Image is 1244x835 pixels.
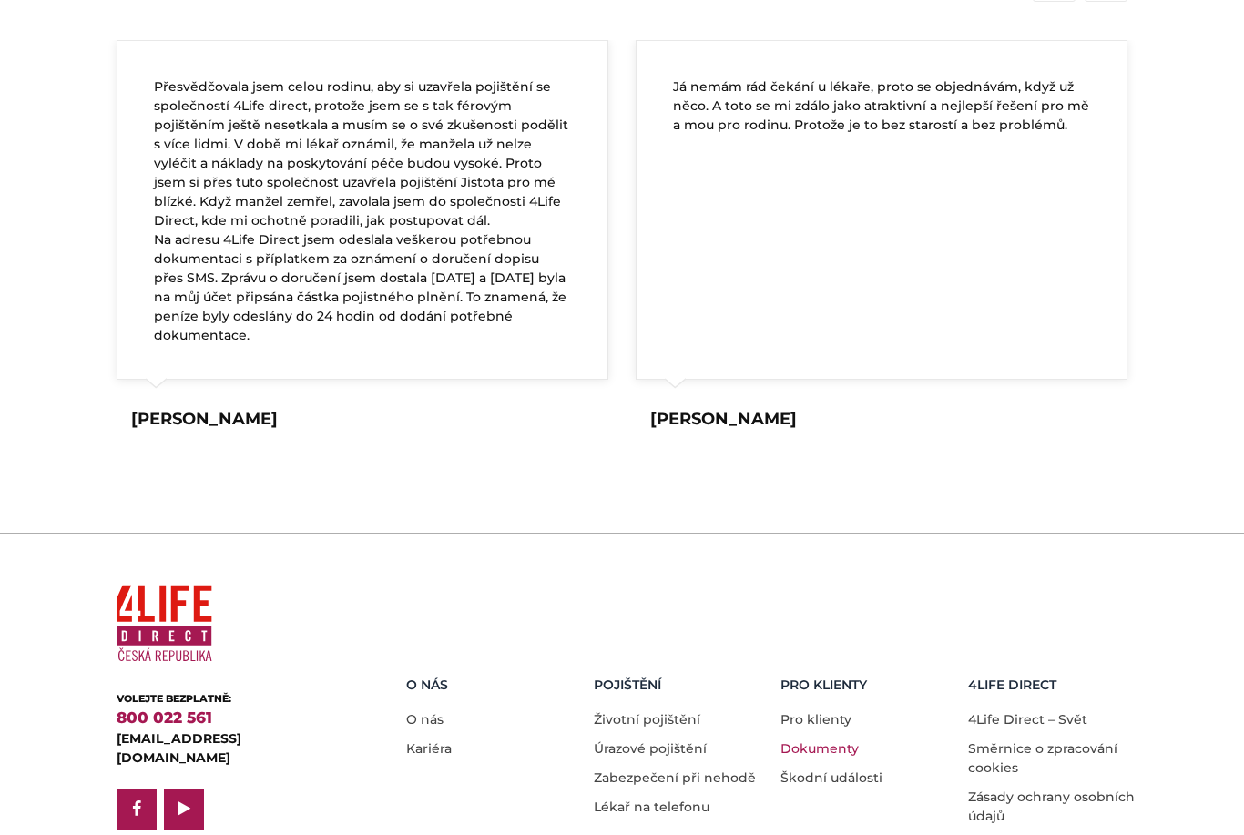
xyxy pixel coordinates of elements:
[968,711,1087,728] a: 4Life Direct – Svět
[131,407,278,432] div: [PERSON_NAME]
[968,789,1135,824] a: Zásady ochrany osobních údajů
[117,691,349,707] div: VOLEJTE BEZPLATNĚ:
[780,769,882,786] a: Škodní události
[154,77,571,345] p: Přesvědčovala jsem celou rodinu, aby si uzavřela pojištění se společností 4Life direct, protože j...
[673,77,1090,135] p: Já nemám rád čekání u lékaře, proto se objednávám, když už něco. A toto se mi zdálo jako atraktiv...
[117,730,241,766] a: [EMAIL_ADDRESS][DOMAIN_NAME]
[117,708,212,727] a: 800 022 561
[594,799,709,815] a: Lékař na telefonu
[780,711,851,728] a: Pro klienty
[594,677,768,693] h5: Pojištění
[406,740,452,757] a: Kariéra
[780,740,859,757] a: Dokumenty
[780,677,954,693] h5: Pro Klienty
[650,407,797,432] div: [PERSON_NAME]
[594,711,700,728] a: Životní pojištění
[968,677,1142,693] h5: 4LIFE DIRECT
[406,677,580,693] h5: O nás
[406,711,444,728] a: O nás
[594,740,707,757] a: Úrazové pojištění
[594,769,756,786] a: Zabezpečení při nehodě
[968,740,1117,776] a: Směrnice o zpracování cookies
[117,577,212,669] img: 4Life Direct Česká republika logo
